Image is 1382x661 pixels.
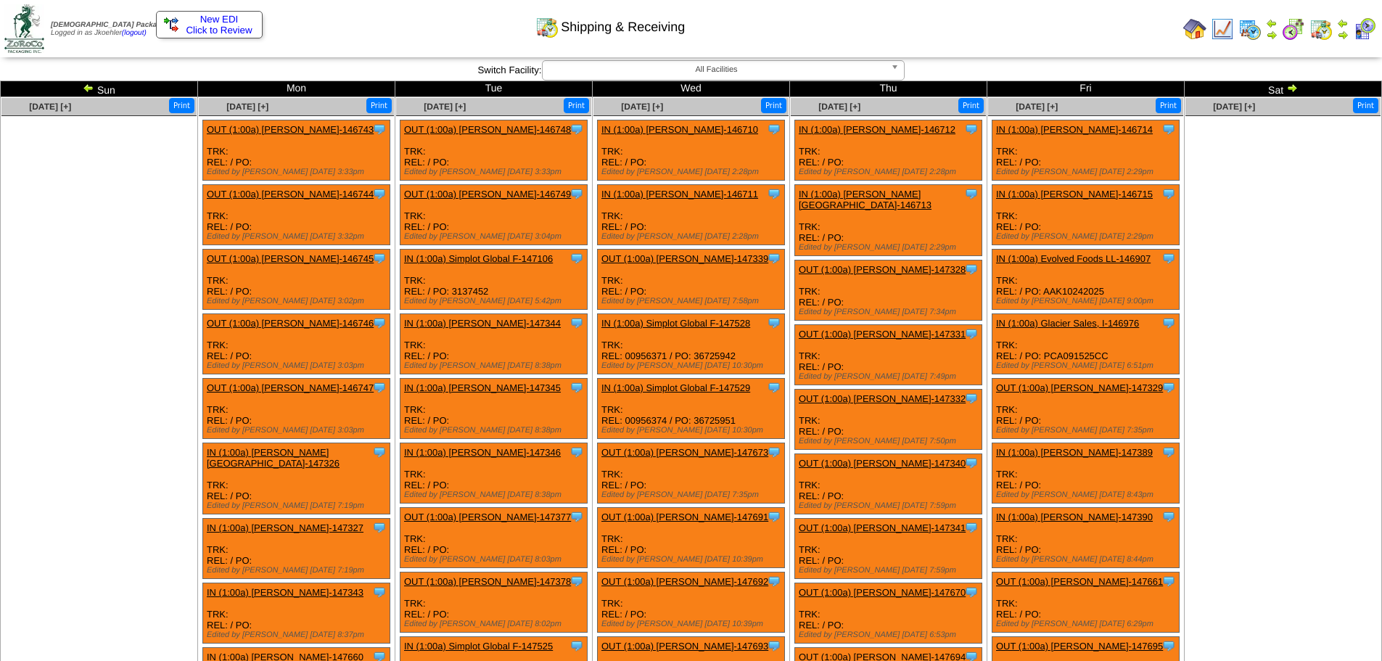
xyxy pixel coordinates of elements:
[400,250,588,310] div: TRK: REL: / PO: 3137452
[992,185,1180,245] div: TRK: REL: / PO:
[1211,17,1234,41] img: line_graph.gif
[996,620,1179,628] div: Edited by [PERSON_NAME] [DATE] 6:29pm
[203,583,390,644] div: TRK: REL: / PO:
[767,574,781,588] img: Tooltip
[569,316,584,330] img: Tooltip
[799,393,966,404] a: OUT (1:00a) [PERSON_NAME]-147332
[767,251,781,266] img: Tooltip
[400,379,588,439] div: TRK: REL: / PO:
[83,82,94,94] img: arrowleft.gif
[996,576,1163,587] a: OUT (1:00a) [PERSON_NAME]-147661
[799,458,966,469] a: OUT (1:00a) [PERSON_NAME]-147340
[601,189,758,200] a: IN (1:00a) [PERSON_NAME]-146711
[548,61,885,78] span: All Facilities
[122,29,147,37] a: (logout)
[598,314,785,374] div: TRK: REL: 00956371 / PO: 36725942
[203,185,390,245] div: TRK: REL: / PO:
[203,120,390,181] div: TRK: REL: / PO:
[799,308,982,316] div: Edited by [PERSON_NAME] [DATE] 7:34pm
[1266,29,1278,41] img: arrowright.gif
[593,81,790,97] td: Wed
[404,426,587,435] div: Edited by [PERSON_NAME] [DATE] 8:38pm
[569,445,584,459] img: Tooltip
[164,25,255,36] span: Click to Review
[207,522,363,533] a: IN (1:00a) [PERSON_NAME]-147327
[1016,102,1058,112] a: [DATE] [+]
[29,102,71,112] a: [DATE] [+]
[1161,186,1176,201] img: Tooltip
[799,522,966,533] a: OUT (1:00a) [PERSON_NAME]-147341
[964,456,979,470] img: Tooltip
[818,102,860,112] a: [DATE] [+]
[569,380,584,395] img: Tooltip
[404,189,571,200] a: OUT (1:00a) [PERSON_NAME]-146749
[207,168,390,176] div: Edited by [PERSON_NAME] [DATE] 3:33pm
[621,102,663,112] span: [DATE] [+]
[799,264,966,275] a: OUT (1:00a) [PERSON_NAME]-147328
[598,379,785,439] div: TRK: REL: 00956374 / PO: 36725951
[561,20,685,35] span: Shipping & Receiving
[404,620,587,628] div: Edited by [PERSON_NAME] [DATE] 8:02pm
[404,447,561,458] a: IN (1:00a) [PERSON_NAME]-147346
[601,361,784,370] div: Edited by [PERSON_NAME] [DATE] 10:30pm
[1161,639,1176,653] img: Tooltip
[207,566,390,575] div: Edited by [PERSON_NAME] [DATE] 7:19pm
[51,21,172,37] span: Logged in as Jkoehler
[1282,17,1305,41] img: calendarblend.gif
[799,631,982,639] div: Edited by [PERSON_NAME] [DATE] 6:53pm
[799,501,982,510] div: Edited by [PERSON_NAME] [DATE] 7:59pm
[795,390,982,450] div: TRK: REL: / PO:
[601,253,768,264] a: OUT (1:00a) [PERSON_NAME]-147339
[996,641,1163,652] a: OUT (1:00a) [PERSON_NAME]-147695
[996,555,1179,564] div: Edited by [PERSON_NAME] [DATE] 8:44pm
[226,102,268,112] span: [DATE] [+]
[404,512,571,522] a: OUT (1:00a) [PERSON_NAME]-147377
[795,260,982,321] div: TRK: REL: / PO:
[996,189,1153,200] a: IN (1:00a) [PERSON_NAME]-146715
[601,297,784,305] div: Edited by [PERSON_NAME] [DATE] 7:58pm
[400,185,588,245] div: TRK: REL: / PO:
[767,380,781,395] img: Tooltip
[395,81,593,97] td: Tue
[1185,81,1382,97] td: Sat
[992,120,1180,181] div: TRK: REL: / PO:
[601,490,784,499] div: Edited by [PERSON_NAME] [DATE] 7:35pm
[761,98,786,113] button: Print
[404,124,571,135] a: OUT (1:00a) [PERSON_NAME]-146748
[795,325,982,385] div: TRK: REL: / PO:
[799,124,955,135] a: IN (1:00a) [PERSON_NAME]-146712
[1213,102,1255,112] a: [DATE] [+]
[569,122,584,136] img: Tooltip
[207,189,374,200] a: OUT (1:00a) [PERSON_NAME]-146744
[1266,17,1278,29] img: arrowleft.gif
[1161,445,1176,459] img: Tooltip
[404,232,587,241] div: Edited by [PERSON_NAME] [DATE] 3:04pm
[404,555,587,564] div: Edited by [PERSON_NAME] [DATE] 8:03pm
[200,14,239,25] span: New EDI
[1238,17,1262,41] img: calendarprod.gif
[996,297,1179,305] div: Edited by [PERSON_NAME] [DATE] 9:00pm
[207,631,390,639] div: Edited by [PERSON_NAME] [DATE] 8:37pm
[207,318,374,329] a: OUT (1:00a) [PERSON_NAME]-146746
[207,587,363,598] a: IN (1:00a) [PERSON_NAME]-147343
[372,251,387,266] img: Tooltip
[601,641,768,652] a: OUT (1:00a) [PERSON_NAME]-147693
[598,572,785,633] div: TRK: REL: / PO:
[207,361,390,370] div: Edited by [PERSON_NAME] [DATE] 3:03pm
[1337,17,1349,29] img: arrowleft.gif
[404,318,561,329] a: IN (1:00a) [PERSON_NAME]-147344
[799,329,966,340] a: OUT (1:00a) [PERSON_NAME]-147331
[51,21,172,29] span: [DEMOGRAPHIC_DATA] Packaging
[569,639,584,653] img: Tooltip
[601,512,768,522] a: OUT (1:00a) [PERSON_NAME]-147691
[207,426,390,435] div: Edited by [PERSON_NAME] [DATE] 3:03pm
[996,318,1139,329] a: IN (1:00a) Glacier Sales, I-146976
[404,168,587,176] div: Edited by [PERSON_NAME] [DATE] 3:33pm
[799,189,931,210] a: IN (1:00a) [PERSON_NAME][GEOGRAPHIC_DATA]-146713
[996,232,1179,241] div: Edited by [PERSON_NAME] [DATE] 2:29pm
[992,443,1180,504] div: TRK: REL: / PO:
[601,232,784,241] div: Edited by [PERSON_NAME] [DATE] 2:28pm
[964,327,979,341] img: Tooltip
